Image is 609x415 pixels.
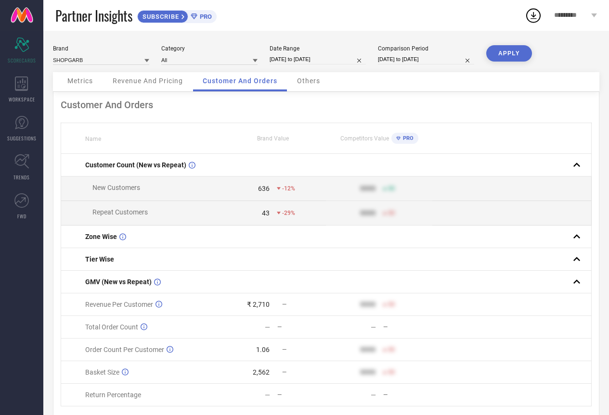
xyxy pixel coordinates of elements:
span: — [282,369,286,376]
span: SUGGESTIONS [7,135,37,142]
span: Brand Value [257,135,289,142]
input: Select comparison period [378,54,474,64]
a: SUBSCRIBEPRO [137,8,217,23]
div: 9999 [360,301,376,308]
span: 50 [388,301,395,308]
div: 2,562 [253,368,270,376]
span: SUBSCRIBE [138,13,181,20]
span: Revenue Per Customer [85,301,153,308]
div: 9999 [360,346,376,353]
span: — [282,346,286,353]
span: 50 [388,185,395,192]
div: 636 [258,185,270,192]
span: Order Count Per Customer [85,346,164,353]
span: Tier Wise [85,255,114,263]
div: — [383,391,432,398]
div: Open download list [525,7,542,24]
span: New Customers [92,184,140,191]
span: GMV (New vs Repeat) [85,278,152,286]
span: 50 [388,346,395,353]
div: — [277,324,326,330]
span: PRO [197,13,212,20]
div: Brand [53,45,149,52]
span: Total Order Count [85,323,138,331]
div: — [277,391,326,398]
span: Repeat Customers [92,208,148,216]
div: — [265,391,270,399]
span: Competitors Value [340,135,389,142]
div: — [265,323,270,331]
span: Name [85,136,101,142]
span: — [282,301,286,308]
span: -29% [282,210,295,216]
div: — [371,391,376,399]
span: 50 [388,210,395,216]
div: 9999 [360,185,376,192]
div: ₹ 2,710 [247,301,270,308]
span: WORKSPACE [9,96,35,103]
button: APPLY [486,45,532,62]
span: Basket Size [85,368,119,376]
span: SCORECARDS [8,57,36,64]
div: — [383,324,432,330]
span: Metrics [67,77,93,85]
span: -12% [282,185,295,192]
div: 1.06 [256,346,270,353]
div: Date Range [270,45,366,52]
span: TRENDS [13,174,30,181]
span: FWD [17,213,26,220]
span: Revenue And Pricing [113,77,183,85]
input: Select date range [270,54,366,64]
span: Customer And Orders [203,77,277,85]
div: 43 [262,209,270,217]
span: Partner Insights [55,6,132,25]
span: Customer Count (New vs Repeat) [85,161,186,169]
div: Customer And Orders [61,99,592,111]
span: Others [297,77,320,85]
span: PRO [401,135,414,141]
div: — [371,323,376,331]
div: Comparison Period [378,45,474,52]
span: Return Percentage [85,391,141,399]
span: Zone Wise [85,233,117,240]
div: 9999 [360,209,376,217]
span: 50 [388,369,395,376]
div: Category [161,45,258,52]
div: 9999 [360,368,376,376]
